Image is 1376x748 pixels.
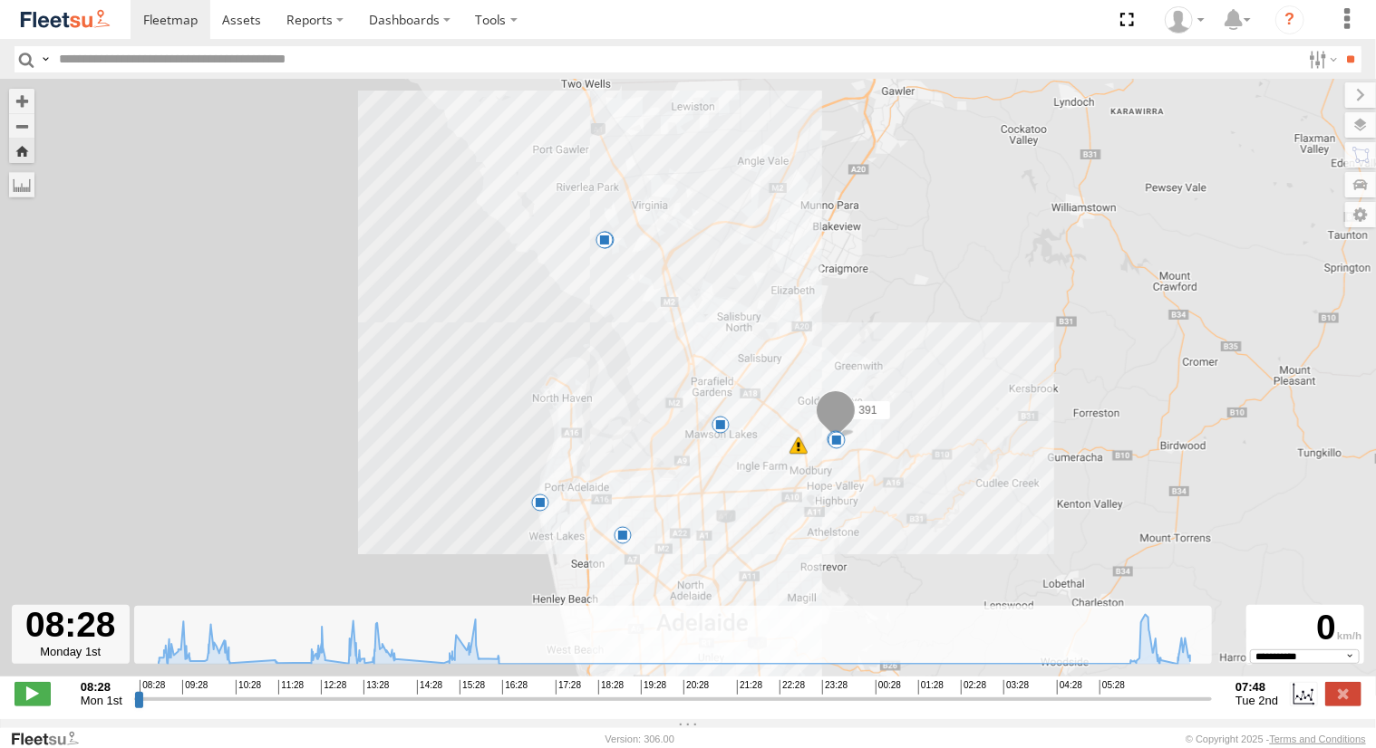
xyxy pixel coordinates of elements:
span: Mon 1st Sep 2025 [81,694,122,707]
span: 22:28 [780,680,805,695]
div: Version: 306.00 [606,734,674,744]
span: 19:28 [641,680,666,695]
label: Map Settings [1345,202,1376,227]
button: Zoom Home [9,139,34,163]
span: 23:28 [822,680,848,695]
label: Measure [9,172,34,197]
span: 01:28 [918,680,944,695]
button: Zoom out [9,113,34,139]
span: 15:28 [460,680,485,695]
strong: 08:28 [81,680,122,694]
label: Search Query [38,46,53,72]
span: 02:28 [961,680,986,695]
img: fleetsu-logo-horizontal.svg [18,7,112,32]
span: 11:28 [278,680,304,695]
span: 10:28 [236,680,261,695]
label: Search Filter Options [1302,46,1341,72]
strong: 07:48 [1235,680,1278,694]
span: 05:28 [1100,680,1125,695]
span: 08:28 [140,680,165,695]
span: 16:28 [502,680,528,695]
span: 21:28 [737,680,762,695]
div: Kellie Roberts [1158,6,1211,34]
i: ? [1275,5,1304,34]
span: 03:28 [1003,680,1029,695]
span: 17:28 [556,680,581,695]
button: Zoom in [9,89,34,113]
span: 12:28 [321,680,346,695]
span: Tue 2nd Sep 2025 [1235,694,1278,707]
div: 0 [1249,608,1361,648]
span: 00:28 [876,680,901,695]
a: Visit our Website [10,730,93,748]
label: Play/Stop [15,682,51,705]
span: 09:28 [182,680,208,695]
div: © Copyright 2025 - [1186,734,1366,744]
span: 13:28 [363,680,389,695]
span: 18:28 [598,680,624,695]
span: 14:28 [417,680,442,695]
label: Close [1325,682,1361,705]
a: Terms and Conditions [1270,734,1366,744]
span: 20:28 [683,680,709,695]
span: 04:28 [1057,680,1082,695]
span: 391 [859,404,877,417]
